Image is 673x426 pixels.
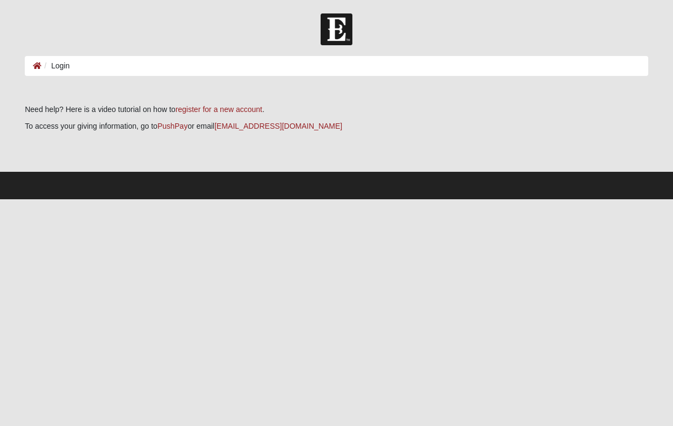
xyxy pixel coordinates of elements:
p: To access your giving information, go to or email [25,121,648,132]
li: Login [41,60,70,72]
a: PushPay [157,122,188,130]
a: register for a new account [176,105,262,114]
a: [EMAIL_ADDRESS][DOMAIN_NAME] [214,122,342,130]
img: Church of Eleven22 Logo [321,13,352,45]
p: Need help? Here is a video tutorial on how to . [25,104,648,115]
